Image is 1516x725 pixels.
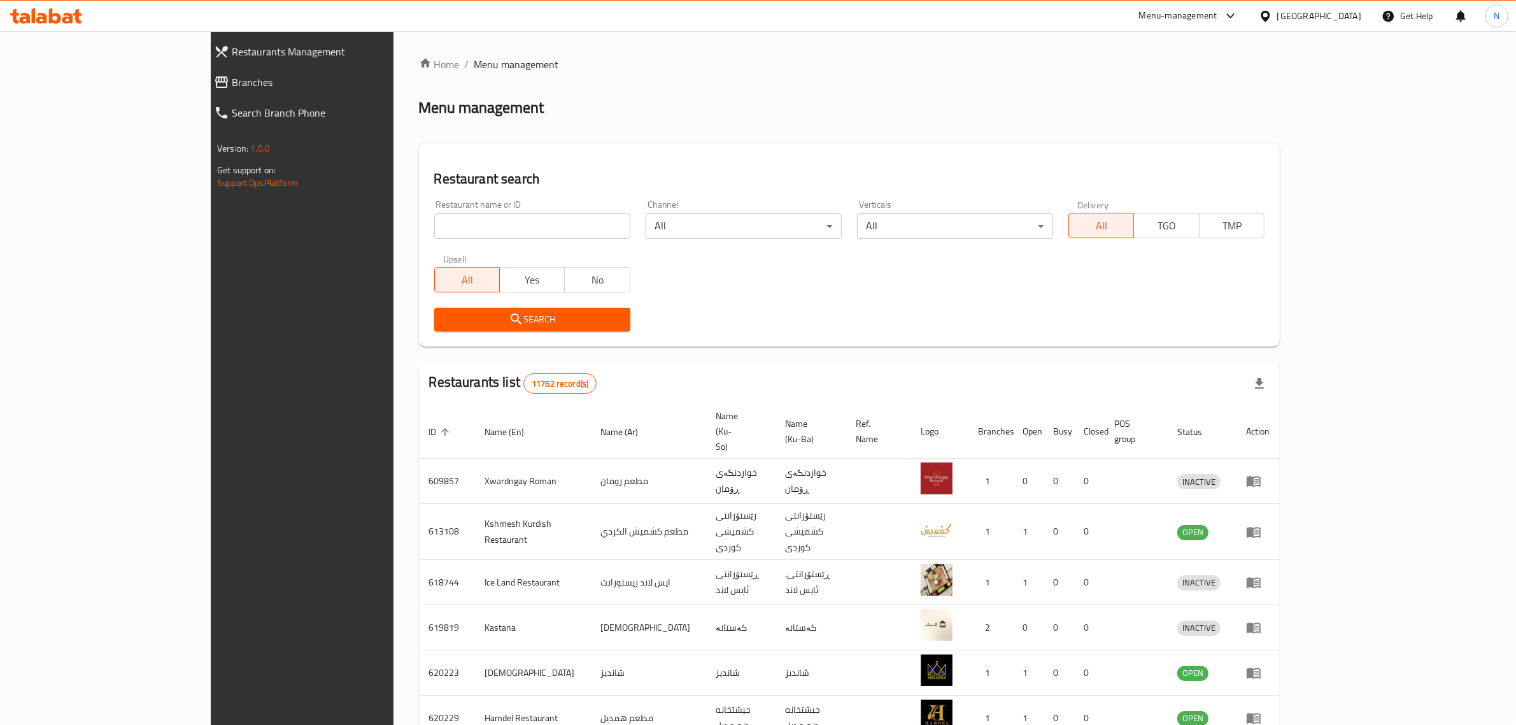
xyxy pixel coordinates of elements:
[434,308,630,331] button: Search
[564,267,630,292] button: No
[232,105,454,120] span: Search Branch Phone
[499,267,565,292] button: Yes
[856,416,895,447] span: Ref. Name
[1043,504,1073,560] td: 0
[705,459,775,504] td: خواردنگەی ڕۆمان
[921,463,953,494] img: Xwardngay Roman
[440,271,495,289] span: All
[968,405,1012,459] th: Branches
[1246,524,1270,540] div: Menu
[1012,560,1043,605] td: 1
[1077,200,1109,209] label: Delivery
[1199,213,1265,238] button: TMP
[444,312,620,327] span: Search
[600,424,655,440] span: Name (Ar)
[485,424,541,440] span: Name (En)
[1012,405,1043,459] th: Open
[217,175,298,191] a: Support.OpsPlatform
[505,271,560,289] span: Yes
[475,605,590,650] td: Kastana
[590,650,705,696] td: شانديز
[217,140,248,157] span: Version:
[1244,368,1275,399] div: Export file
[1114,416,1152,447] span: POS group
[465,57,469,72] li: /
[910,405,968,459] th: Logo
[1073,560,1104,605] td: 0
[1073,650,1104,696] td: 0
[775,560,846,605] td: .ڕێستۆرانتی ئایس لاند
[1177,621,1221,635] span: INACTIVE
[1177,575,1221,590] span: INACTIVE
[1494,9,1499,23] span: N
[429,424,453,440] span: ID
[968,560,1012,605] td: 1
[1246,665,1270,680] div: Menu
[204,97,464,128] a: Search Branch Phone
[775,459,846,504] td: خواردنگەی ڕۆمان
[590,504,705,560] td: مطعم كشميش الكردي
[419,97,544,118] h2: Menu management
[1012,459,1043,504] td: 0
[204,67,464,97] a: Branches
[1068,213,1134,238] button: All
[1246,473,1270,489] div: Menu
[434,267,500,292] button: All
[968,459,1012,504] td: 1
[921,654,953,686] img: Shandiz
[217,162,276,178] span: Get support on:
[232,44,454,59] span: Restaurants Management
[785,416,831,447] span: Name (Ku-Ba)
[1177,666,1208,680] span: OPEN
[1012,605,1043,650] td: 0
[1236,405,1280,459] th: Action
[921,609,953,641] img: Kastana
[705,650,775,696] td: شانديز
[1246,575,1270,590] div: Menu
[1073,504,1104,560] td: 0
[1246,620,1270,635] div: Menu
[1073,405,1104,459] th: Closed
[921,513,953,545] img: Kshmesh Kurdish Restaurant
[1043,560,1073,605] td: 0
[1073,605,1104,650] td: 0
[1012,504,1043,560] td: 1
[250,140,270,157] span: 1.0.0
[570,271,625,289] span: No
[646,213,842,239] div: All
[968,605,1012,650] td: 2
[1205,217,1259,235] span: TMP
[1177,475,1221,489] span: INACTIVE
[705,504,775,560] td: رێستۆرانتی کشمیشى كوردى
[475,560,590,605] td: Ice Land Restaurant
[434,213,630,239] input: Search for restaurant name or ID..
[590,459,705,504] td: مطعم رومان
[705,605,775,650] td: کەستانە
[857,213,1053,239] div: All
[475,459,590,504] td: Xwardngay Roman
[1043,605,1073,650] td: 0
[968,650,1012,696] td: 1
[716,408,760,454] span: Name (Ku-So)
[775,504,846,560] td: رێستۆرانتی کشمیشى كوردى
[1139,8,1217,24] div: Menu-management
[775,605,846,650] td: کەستانە
[1073,459,1104,504] td: 0
[1177,525,1208,540] div: OPEN
[1177,666,1208,681] div: OPEN
[475,504,590,560] td: Kshmesh Kurdish Restaurant
[705,560,775,605] td: ڕێستۆرانتی ئایس لاند
[232,75,454,90] span: Branches
[434,169,1265,189] h2: Restaurant search
[1043,650,1073,696] td: 0
[1043,459,1073,504] td: 0
[443,254,467,263] label: Upsell
[474,57,559,72] span: Menu management
[523,373,597,394] div: Total records count
[475,650,590,696] td: [DEMOGRAPHIC_DATA]
[775,650,846,696] td: شانديز
[524,378,596,390] span: 11762 record(s)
